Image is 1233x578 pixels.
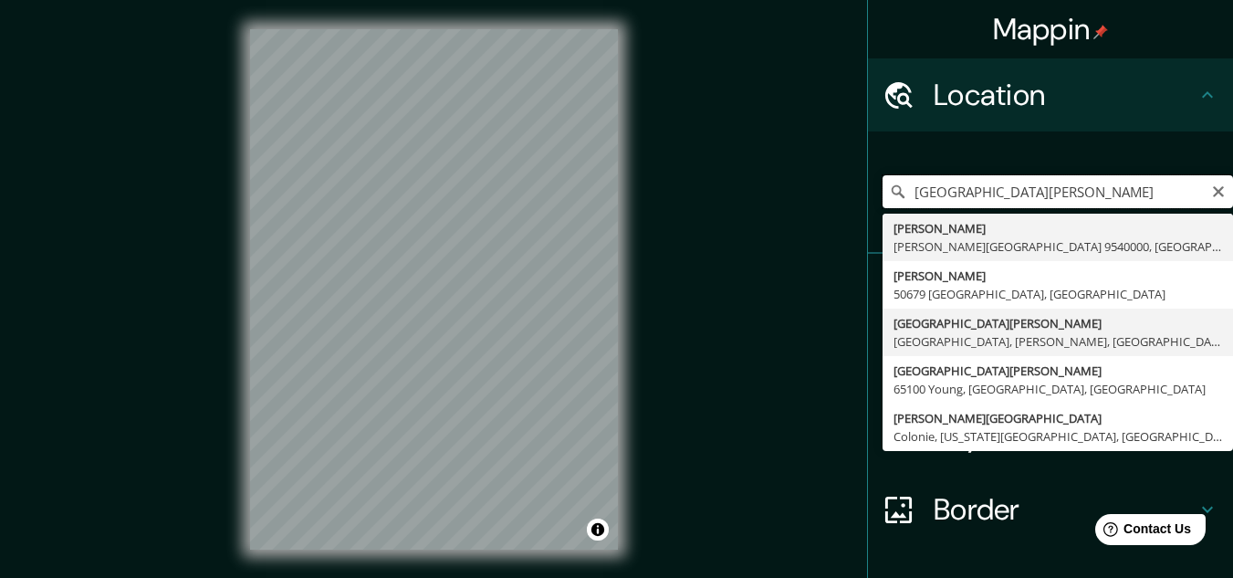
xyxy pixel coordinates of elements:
button: Clear [1211,182,1226,199]
div: Location [868,58,1233,131]
div: Border [868,473,1233,546]
div: 50679 [GEOGRAPHIC_DATA], [GEOGRAPHIC_DATA] [893,285,1222,303]
div: [GEOGRAPHIC_DATA][PERSON_NAME] [893,362,1222,380]
div: [PERSON_NAME][GEOGRAPHIC_DATA] [893,409,1222,427]
div: Colonie, [US_STATE][GEOGRAPHIC_DATA], [GEOGRAPHIC_DATA] [893,427,1222,446]
div: [GEOGRAPHIC_DATA][PERSON_NAME] [893,314,1222,332]
h4: Layout [934,418,1196,455]
h4: Border [934,491,1196,528]
div: [PERSON_NAME] [893,267,1222,285]
h4: Location [934,77,1196,113]
iframe: Help widget launcher [1071,507,1213,558]
div: [GEOGRAPHIC_DATA], [PERSON_NAME], [GEOGRAPHIC_DATA] [893,332,1222,351]
div: Layout [868,400,1233,473]
button: Toggle attribution [587,519,609,541]
h4: Mappin [993,11,1109,47]
div: [PERSON_NAME] [893,219,1222,237]
canvas: Map [250,29,618,550]
div: 65100 Young, [GEOGRAPHIC_DATA], [GEOGRAPHIC_DATA] [893,380,1222,398]
img: pin-icon.png [1093,25,1108,39]
div: Pins [868,254,1233,327]
div: Style [868,327,1233,400]
div: [PERSON_NAME][GEOGRAPHIC_DATA] 9540000, [GEOGRAPHIC_DATA] [893,237,1222,256]
input: Pick your city or area [883,175,1233,208]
